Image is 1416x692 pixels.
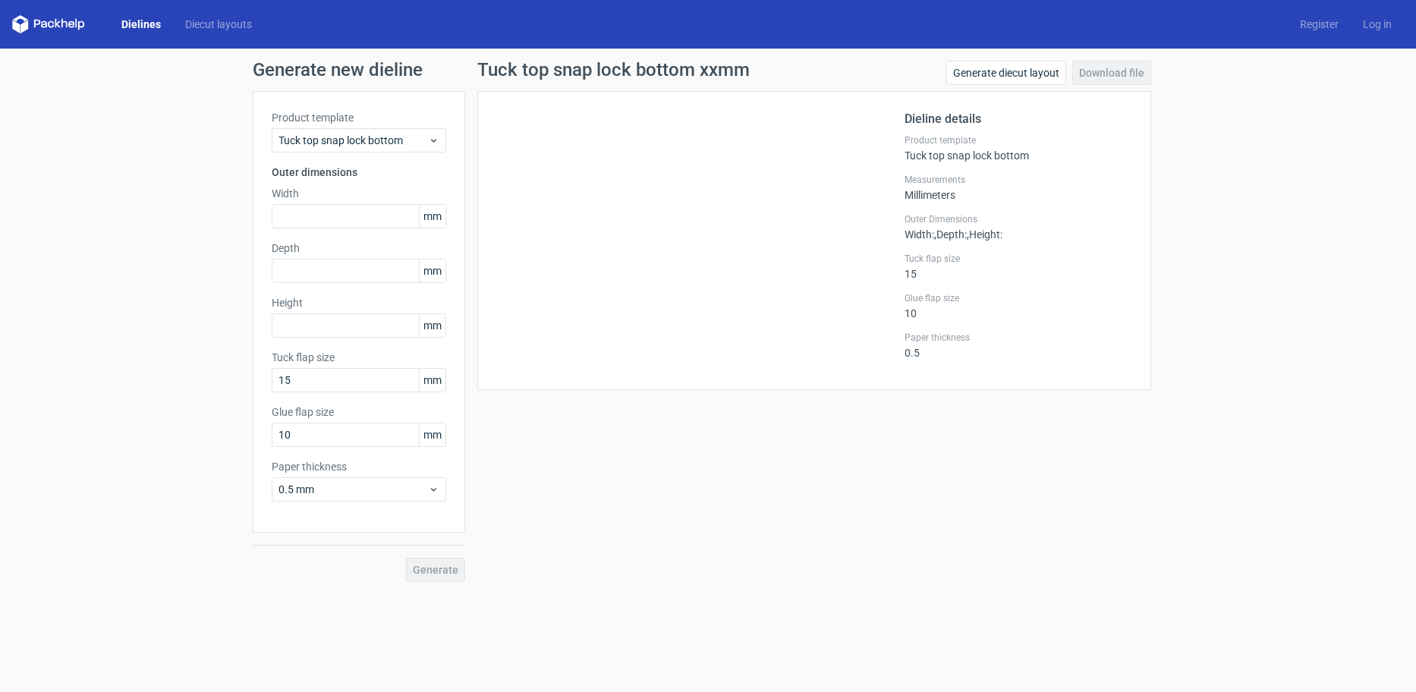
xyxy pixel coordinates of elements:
[905,292,1132,304] label: Glue flap size
[905,110,1132,128] h2: Dieline details
[905,134,1132,146] label: Product template
[272,459,446,474] label: Paper thickness
[272,186,446,201] label: Width
[272,295,446,310] label: Height
[278,133,428,148] span: Tuck top snap lock bottom
[419,205,445,228] span: mm
[905,332,1132,344] label: Paper thickness
[272,350,446,365] label: Tuck flap size
[272,404,446,420] label: Glue flap size
[272,110,446,125] label: Product template
[477,61,750,79] h1: Tuck top snap lock bottom xxmm
[419,259,445,282] span: mm
[905,292,1132,319] div: 10
[272,165,446,180] h3: Outer dimensions
[905,332,1132,359] div: 0.5
[905,253,1132,280] div: 15
[905,213,1132,225] label: Outer Dimensions
[1351,17,1404,32] a: Log in
[905,134,1132,162] div: Tuck top snap lock bottom
[419,423,445,446] span: mm
[905,174,1132,201] div: Millimeters
[967,228,1002,241] span: , Height :
[109,17,173,32] a: Dielines
[905,174,1132,186] label: Measurements
[905,253,1132,265] label: Tuck flap size
[946,61,1066,85] a: Generate diecut layout
[173,17,264,32] a: Diecut layouts
[278,482,428,497] span: 0.5 mm
[1288,17,1351,32] a: Register
[905,228,934,241] span: Width :
[419,369,445,392] span: mm
[272,241,446,256] label: Depth
[253,61,1163,79] h1: Generate new dieline
[934,228,967,241] span: , Depth :
[419,314,445,337] span: mm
